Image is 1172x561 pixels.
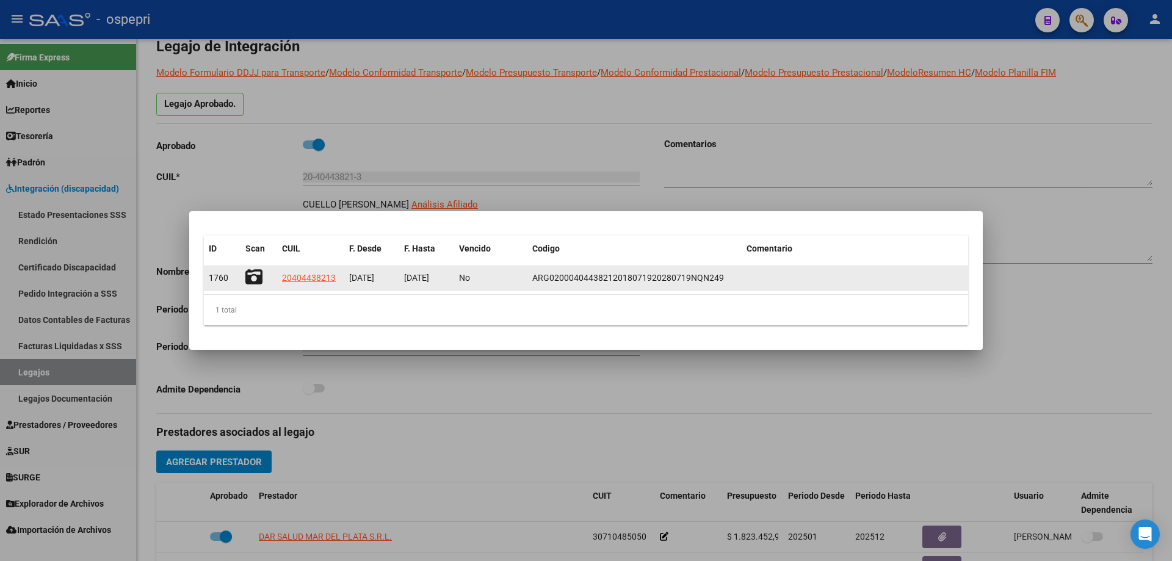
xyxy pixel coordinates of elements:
[349,273,374,283] span: [DATE]
[277,236,344,262] datatable-header-cell: CUIL
[459,244,491,253] span: Vencido
[747,244,792,253] span: Comentario
[527,236,742,262] datatable-header-cell: Codigo
[532,273,724,283] span: ARG02000404438212018071920280719NQN249
[532,244,560,253] span: Codigo
[454,236,527,262] datatable-header-cell: Vencido
[742,236,968,262] datatable-header-cell: Comentario
[245,244,265,253] span: Scan
[204,236,241,262] datatable-header-cell: ID
[204,295,968,325] div: 1 total
[282,244,300,253] span: CUIL
[209,273,228,283] span: 1760
[282,273,336,283] span: 20404438213
[404,244,435,253] span: F. Hasta
[1130,519,1160,549] div: Open Intercom Messenger
[241,236,277,262] datatable-header-cell: Scan
[349,244,382,253] span: F. Desde
[459,273,470,283] span: No
[404,273,429,283] span: [DATE]
[209,244,217,253] span: ID
[344,236,399,262] datatable-header-cell: F. Desde
[399,236,454,262] datatable-header-cell: F. Hasta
